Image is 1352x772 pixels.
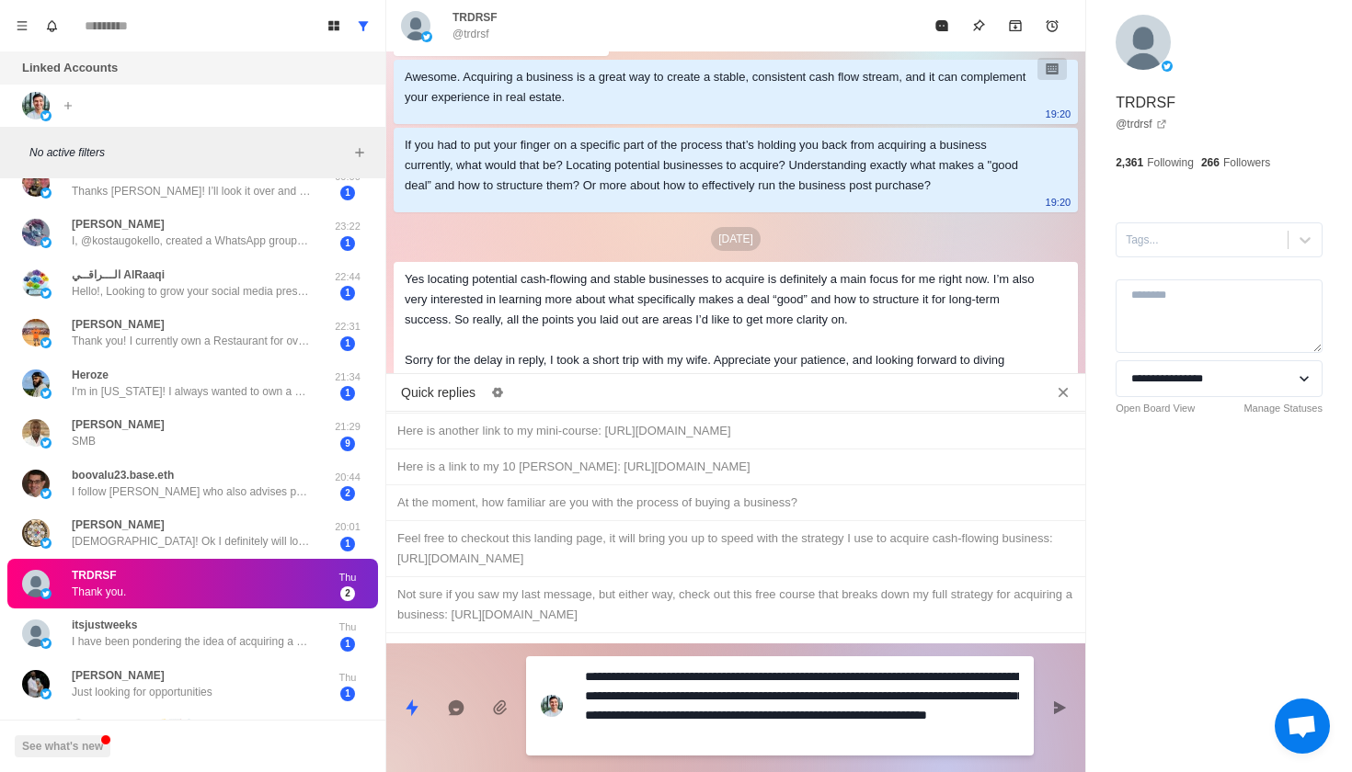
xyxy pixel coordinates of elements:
[340,586,355,601] span: 2
[960,7,997,44] button: Pin
[325,369,371,385] p: 21:34
[40,337,52,348] img: picture
[72,416,165,433] p: [PERSON_NAME]
[997,7,1034,44] button: Archive
[72,233,311,249] p: I, @kostaugokello, created a WhatsApp group dedicated to explaining the entire stock trading proc...
[401,383,475,403] p: Quick replies
[57,95,79,117] button: Add account
[340,186,355,200] span: 1
[72,633,311,650] p: I have been pondering the idea of acquiring a business for quite some time. I had a taste of smal...
[325,419,371,435] p: 21:29
[72,216,165,233] p: [PERSON_NAME]
[453,9,498,26] p: TRDRSF
[397,493,1074,513] div: At the moment, how familiar are you with the process of buying a business?
[22,519,50,547] img: picture
[325,319,371,335] p: 22:31
[72,567,117,584] p: TRDRSF
[1243,401,1323,416] a: Manage Statuses
[72,316,165,333] p: [PERSON_NAME]
[340,236,355,251] span: 1
[1147,154,1194,171] p: Following
[29,144,349,161] p: No active filters
[340,336,355,351] span: 1
[397,457,1074,477] div: Here is a link to my 10 [PERSON_NAME]: [URL][DOMAIN_NAME]
[40,110,52,121] img: picture
[923,7,960,44] button: Mark as read
[72,267,165,283] p: الـــراقــي AlRaaqi
[325,519,371,535] p: 20:01
[72,667,165,684] p: [PERSON_NAME]
[1034,7,1071,44] button: Add reminder
[1116,15,1171,70] img: picture
[40,488,52,499] img: picture
[1116,116,1167,132] a: @trdrsf
[397,585,1074,625] div: Not sure if you saw my last message, but either way, check out this free course that breaks down ...
[405,269,1037,391] div: Yes locating potential cash‑flowing and stable businesses to acquire is definitely a main focus f...
[319,11,349,40] button: Board View
[22,619,50,647] img: picture
[40,187,52,199] img: picture
[22,269,50,297] img: picture
[40,388,52,399] img: picture
[438,689,475,726] button: Reply with AI
[72,433,96,449] p: SMB
[72,617,137,633] p: itsjustweeks
[40,288,52,299] img: picture
[349,11,378,40] button: Show all conversations
[72,183,311,199] p: Thanks [PERSON_NAME]! I’ll look it over and get back to you. Much appreciated!
[405,67,1037,108] div: Awesome. Acquiring a business is a great way to create a stable, consistent cash flow stream, and...
[483,378,512,407] button: Edit quick replies
[72,533,311,550] p: [DEMOGRAPHIC_DATA]! Ok I definitely will look at these this evening! Much appreciated
[325,219,371,234] p: 23:22
[1048,378,1078,407] button: Close quick replies
[1046,192,1071,212] p: 19:20
[453,26,489,42] p: @trdrsf
[22,670,50,698] img: picture
[1116,401,1195,416] a: Open Board View
[40,688,52,699] img: picture
[40,237,52,248] img: picture
[72,367,109,383] p: Heroze
[22,470,50,497] img: picture
[1275,698,1330,754] a: Open chat
[40,437,52,448] img: picture
[1223,154,1270,171] p: Followers
[325,670,371,686] p: Thu
[1116,92,1175,114] p: TRDRSF
[340,286,355,301] span: 1
[22,570,50,597] img: picture
[72,467,174,483] p: boovalu23.base.eth
[340,437,355,451] span: 9
[40,638,52,649] img: picture
[397,641,1074,661] div: And let me know if this is still something you're interested in!
[340,687,355,701] span: 1
[72,383,311,400] p: I'm in [US_STATE]! I always wanted to own a business
[22,319,50,346] img: picture
[72,333,311,349] p: Thank you! I currently own a Restaurant for over 10 years in [GEOGRAPHIC_DATA] and am tired of wo...
[325,570,371,585] p: Thu
[40,538,52,549] img: picture
[325,619,371,635] p: Thu
[397,528,1074,569] div: Feel free to checkout this landing page, it will bring you up to speed with the strategy I use to...
[340,637,355,652] span: 1
[72,517,165,533] p: [PERSON_NAME]
[22,59,118,77] p: Linked Accounts
[340,386,355,401] span: 1
[72,483,311,500] p: I follow [PERSON_NAME] who also advises people on how to buy a business
[1162,61,1173,72] img: picture
[401,11,430,40] img: picture
[349,142,371,164] button: Add filters
[325,269,371,285] p: 22:44
[40,588,52,599] img: picture
[22,419,50,447] img: picture
[15,735,110,757] button: See what's new
[1116,154,1143,171] p: 2,361
[7,11,37,40] button: Menu
[72,717,196,733] p: 🧂SaltySatoshi 💰📈🏛️
[1201,154,1220,171] p: 266
[394,689,430,726] button: Quick replies
[72,684,212,700] p: Just looking for opportunities
[340,486,355,501] span: 2
[482,689,519,726] button: Add media
[421,31,432,42] img: picture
